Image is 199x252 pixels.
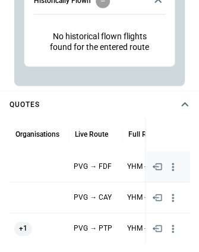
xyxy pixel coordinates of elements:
[74,223,118,234] p: PVG → PTP
[14,213,32,244] span: +1
[150,221,165,236] button: Insert quote content into email
[74,193,118,203] p: PVG → CAY
[150,159,165,174] button: Insert quote content into email
[34,22,165,61] div: Historically Flown
[34,22,165,61] p: No historical flown flights found for the entered route
[15,130,59,138] div: Organisations
[150,190,165,205] button: Insert quote content into email
[75,130,108,138] div: Live Route
[10,102,40,108] h4: Quotes
[128,130,161,138] div: Full Route
[74,162,118,172] p: PVG → FDF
